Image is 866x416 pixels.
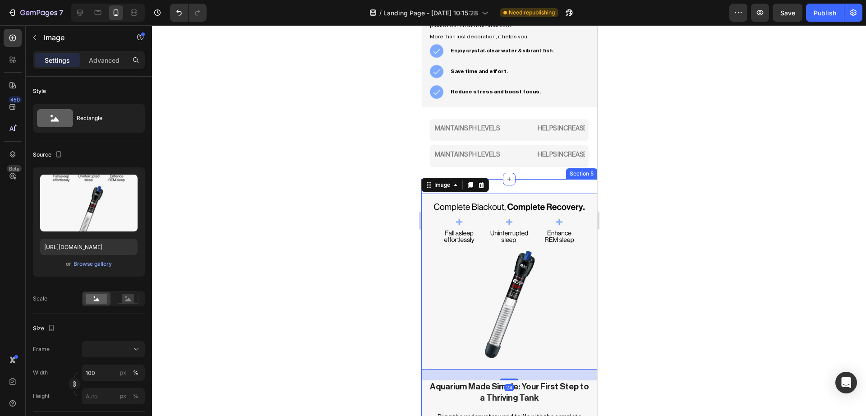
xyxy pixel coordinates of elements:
span: Need republishing [509,9,555,17]
strong: Helps Increase fish fertility [116,126,211,133]
div: Image [11,156,31,164]
div: Scale [33,295,47,303]
div: 24 [83,359,93,366]
label: Frame [33,345,50,353]
input: px% [82,388,145,404]
div: Section 5 [147,144,174,153]
input: https://example.com/image.jpg [40,239,138,255]
button: px [130,391,141,402]
div: Rectangle [77,108,132,129]
div: Browse gallery [74,260,112,268]
button: px [130,367,141,378]
button: 7 [4,4,67,22]
strong: Aquarium Made Simple: Your First Step to a Thriving Tank [9,357,168,377]
div: 450 [9,96,22,103]
label: Width [33,369,48,377]
img: preview-image [40,175,138,231]
div: Source [33,149,64,161]
span: Landing Page - [DATE] 10:15:28 [383,8,478,18]
div: Beta [7,165,22,172]
span: / [379,8,382,18]
div: Style [33,87,46,95]
p: Image [44,32,120,43]
span: Save [780,9,795,17]
p: Settings [45,55,70,65]
div: px [120,392,126,400]
div: Undo/Redo [170,4,207,22]
strong: Maintains PH Levels [14,126,78,133]
div: Size [33,323,57,335]
div: % [133,369,138,377]
div: % [133,392,138,400]
div: Open Intercom Messenger [835,372,857,393]
button: % [118,391,129,402]
iframe: Design area [421,25,597,416]
span: or [66,259,71,269]
button: Publish [806,4,844,22]
strong: Helps Increase fish fertility [116,100,211,106]
div: Publish [814,8,836,18]
input: px% [82,365,145,381]
div: px [120,369,126,377]
p: 7 [59,7,63,18]
button: Save [773,4,802,22]
label: Height [33,392,50,400]
p: Advanced [89,55,120,65]
button: Browse gallery [73,259,112,268]
button: % [118,367,129,378]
